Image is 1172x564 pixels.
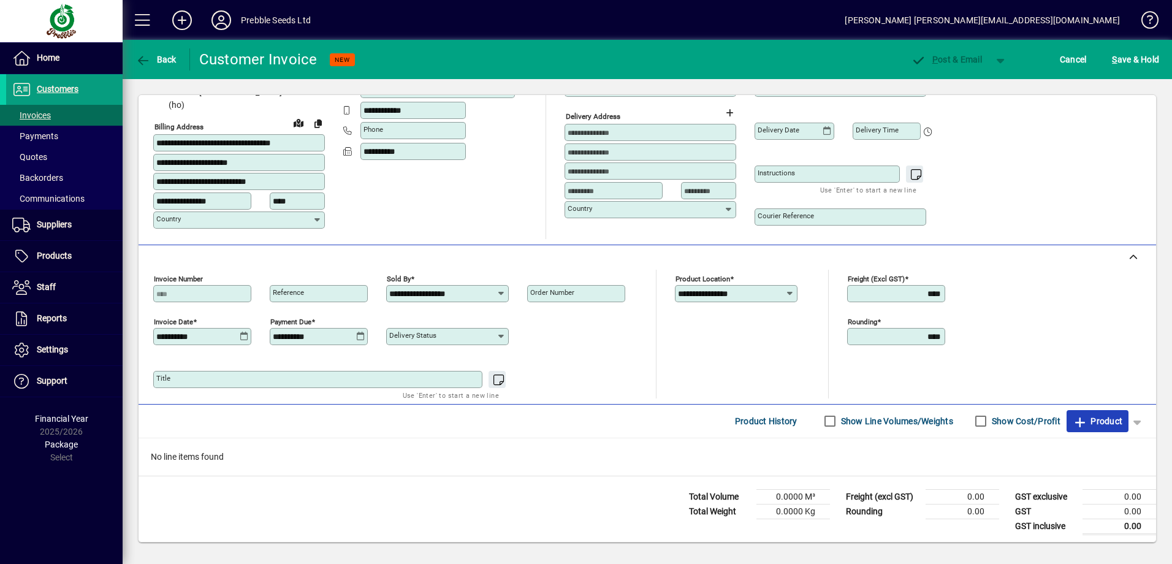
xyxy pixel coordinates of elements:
[568,204,592,213] mat-label: Country
[683,504,756,519] td: Total Weight
[37,53,59,63] span: Home
[840,489,926,504] td: Freight (excl GST)
[1083,504,1156,519] td: 0.00
[1073,411,1122,431] span: Product
[6,43,123,74] a: Home
[932,55,938,64] span: P
[37,282,56,292] span: Staff
[735,411,797,431] span: Product History
[241,10,311,30] div: Prebble Seeds Ltd
[308,113,328,133] button: Copy to Delivery address
[926,504,999,519] td: 0.00
[6,188,123,209] a: Communications
[154,317,193,326] mat-label: Invoice date
[154,274,203,283] mat-label: Invoice number
[156,215,181,223] mat-label: Country
[12,173,63,183] span: Backorders
[926,489,999,504] td: 0.00
[911,55,982,64] span: ost & Email
[1009,504,1083,519] td: GST
[162,9,202,31] button: Add
[202,9,241,31] button: Profile
[848,317,877,326] mat-label: Rounding
[1112,55,1117,64] span: S
[389,331,436,340] mat-label: Delivery status
[6,105,123,126] a: Invoices
[37,84,78,94] span: Customers
[139,438,1156,476] div: No line items found
[1057,48,1090,70] button: Cancel
[683,489,756,504] td: Total Volume
[6,167,123,188] a: Backorders
[12,194,85,204] span: Communications
[363,125,383,134] mat-label: Phone
[756,489,830,504] td: 0.0000 M³
[37,345,68,354] span: Settings
[37,376,67,386] span: Support
[758,169,795,177] mat-label: Instructions
[530,288,574,297] mat-label: Order number
[856,126,899,134] mat-label: Delivery time
[989,415,1060,427] label: Show Cost/Profit
[1083,489,1156,504] td: 0.00
[289,113,308,132] a: View on map
[37,251,72,261] span: Products
[675,274,730,283] mat-label: Product location
[6,126,123,147] a: Payments
[403,388,499,402] mat-hint: Use 'Enter' to start a new line
[132,48,180,70] button: Back
[848,274,905,283] mat-label: Freight (excl GST)
[905,48,988,70] button: Post & Email
[1067,410,1128,432] button: Product
[37,313,67,323] span: Reports
[270,317,311,326] mat-label: Payment due
[6,366,123,397] a: Support
[335,56,350,64] span: NEW
[199,50,318,69] div: Customer Invoice
[720,103,739,123] button: Choose address
[135,55,177,64] span: Back
[45,440,78,449] span: Package
[758,126,799,134] mat-label: Delivery date
[758,211,814,220] mat-label: Courier Reference
[6,335,123,365] a: Settings
[756,504,830,519] td: 0.0000 Kg
[1109,48,1162,70] button: Save & Hold
[839,415,953,427] label: Show Line Volumes/Weights
[6,303,123,334] a: Reports
[845,10,1120,30] div: [PERSON_NAME] [PERSON_NAME][EMAIL_ADDRESS][DOMAIN_NAME]
[1083,519,1156,534] td: 0.00
[1132,2,1157,42] a: Knowledge Base
[153,86,325,112] span: 17594 - [GEOGRAPHIC_DATA] COUNCIL (ho)
[12,131,58,141] span: Payments
[1060,50,1087,69] span: Cancel
[6,241,123,272] a: Products
[1112,50,1159,69] span: ave & Hold
[123,48,190,70] app-page-header-button: Back
[156,374,170,383] mat-label: Title
[35,414,88,424] span: Financial Year
[37,219,72,229] span: Suppliers
[12,152,47,162] span: Quotes
[6,272,123,303] a: Staff
[840,504,926,519] td: Rounding
[730,410,802,432] button: Product History
[12,110,51,120] span: Invoices
[820,183,916,197] mat-hint: Use 'Enter' to start a new line
[273,288,304,297] mat-label: Reference
[6,147,123,167] a: Quotes
[387,274,411,283] mat-label: Sold by
[1009,489,1083,504] td: GST exclusive
[1009,519,1083,534] td: GST inclusive
[6,210,123,240] a: Suppliers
